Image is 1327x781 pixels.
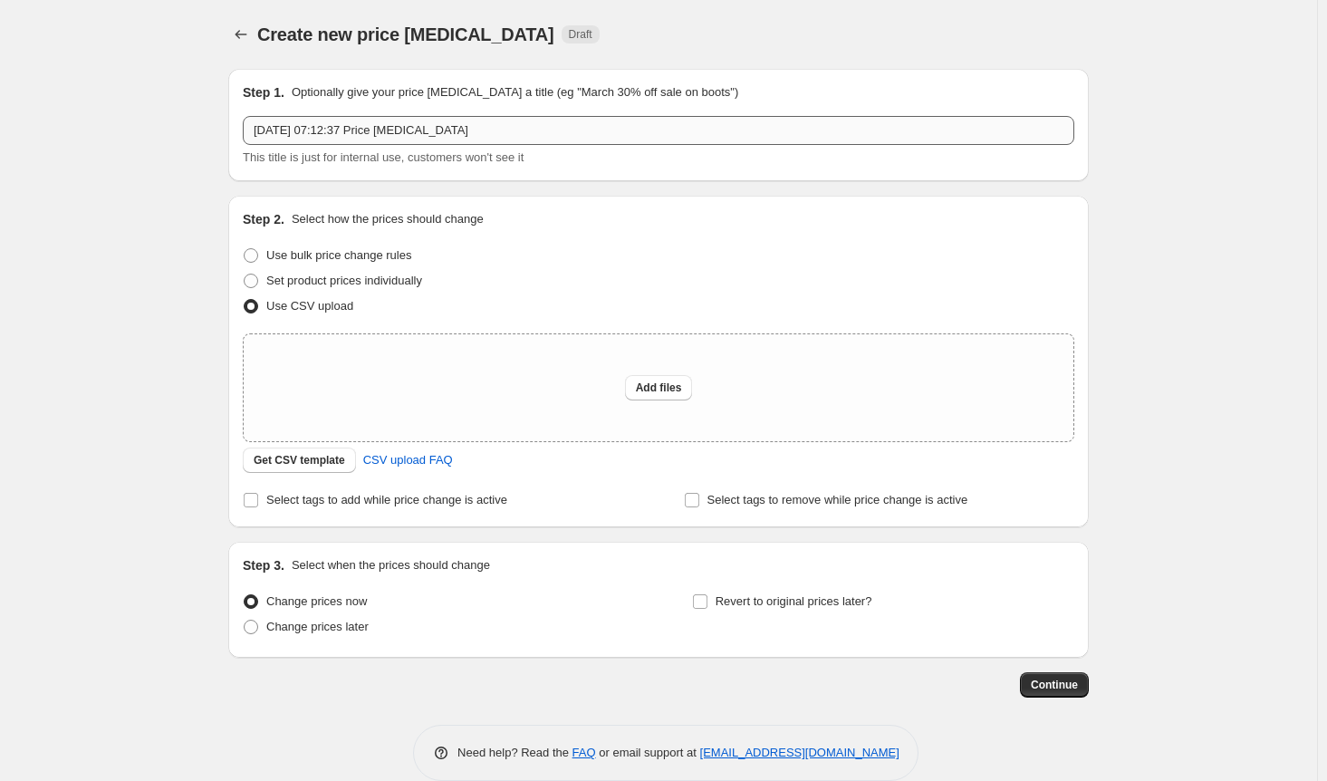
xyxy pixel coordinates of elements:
h2: Step 2. [243,210,284,228]
input: 30% off holiday sale [243,116,1074,145]
a: FAQ [572,746,596,759]
a: CSV upload FAQ [352,446,464,475]
h2: Step 3. [243,556,284,574]
button: Continue [1020,672,1089,698]
button: Add files [625,375,693,400]
h2: Step 1. [243,83,284,101]
button: Get CSV template [243,448,356,473]
a: [EMAIL_ADDRESS][DOMAIN_NAME] [700,746,899,759]
span: Select tags to add while price change is active [266,493,507,506]
span: Change prices later [266,620,369,633]
span: Set product prices individually [266,274,422,287]
span: Need help? Read the [457,746,572,759]
p: Optionally give your price [MEDICAL_DATA] a title (eg "March 30% off sale on boots") [292,83,738,101]
span: CSV upload FAQ [363,451,453,469]
span: Change prices now [266,594,367,608]
span: Draft [569,27,592,42]
p: Select how the prices should change [292,210,484,228]
span: Create new price [MEDICAL_DATA] [257,24,554,44]
span: Use CSV upload [266,299,353,313]
span: Get CSV template [254,453,345,468]
span: Select tags to remove while price change is active [707,493,968,506]
span: Continue [1031,678,1078,692]
span: or email support at [596,746,700,759]
span: This title is just for internal use, customers won't see it [243,150,524,164]
span: Add files [636,381,682,395]
span: Use bulk price change rules [266,248,411,262]
span: Revert to original prices later? [716,594,872,608]
p: Select when the prices should change [292,556,490,574]
button: Price change jobs [228,22,254,47]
